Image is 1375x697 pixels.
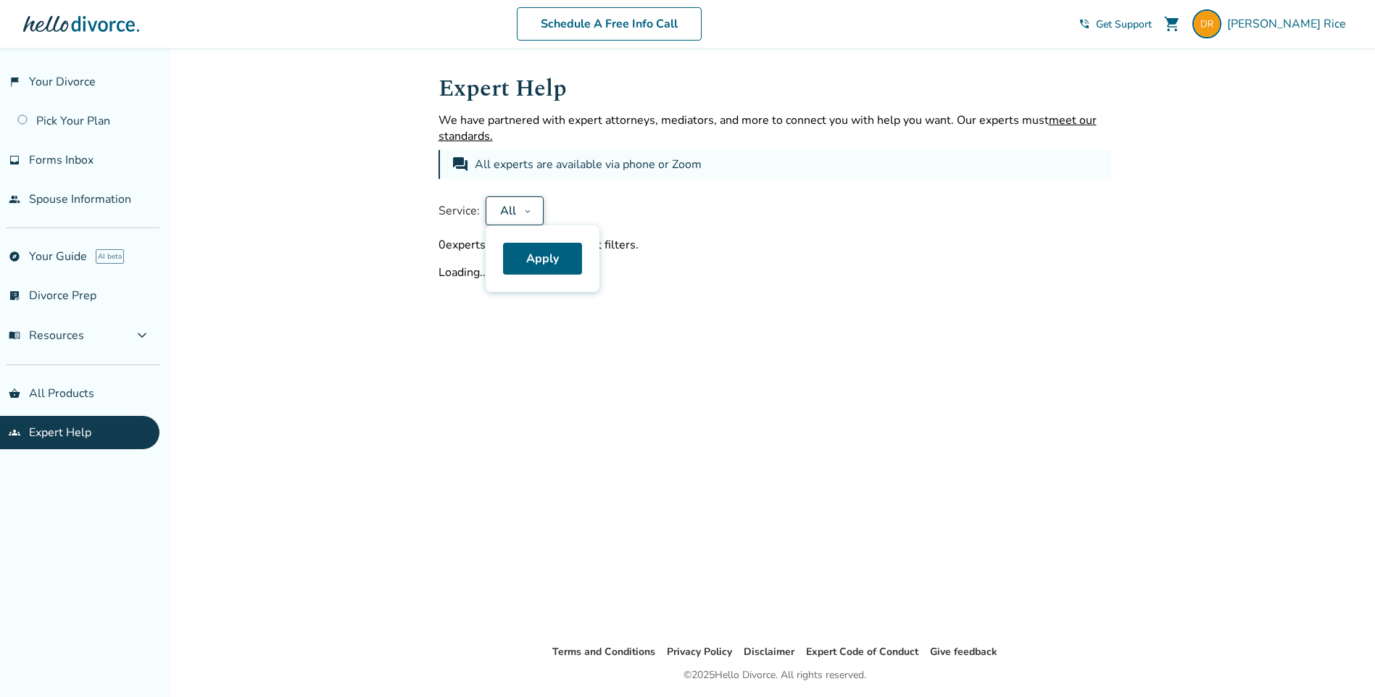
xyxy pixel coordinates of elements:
[133,327,151,344] span: expand_more
[552,645,655,659] a: Terms and Conditions
[1163,15,1181,33] span: shopping_cart
[9,76,20,88] span: flag_2
[486,196,544,225] button: All
[9,327,84,343] span: Resources
[9,251,20,262] span: explore
[9,388,20,399] span: shopping_basket
[9,290,20,301] span: list_alt_check
[806,645,918,659] a: Expert Code of Conduct
[1079,17,1152,31] a: phone_in_talkGet Support
[684,667,866,684] div: © 2025 Hello Divorce. All rights reserved.
[9,193,20,205] span: people
[439,237,1111,253] div: 0 experts available with current filters.
[9,330,20,341] span: menu_book
[9,427,20,438] span: groups
[1096,17,1152,31] span: Get Support
[29,152,94,168] span: Forms Inbox
[498,203,518,219] div: All
[439,112,1111,144] p: We have partnered with expert attorneys, mediators, and more to connect you with help you want. O...
[503,243,582,275] button: Apply
[9,154,20,166] span: inbox
[96,249,124,264] span: AI beta
[439,203,480,219] span: Service:
[517,7,702,41] a: Schedule A Free Info Call
[1079,18,1090,30] span: phone_in_talk
[1303,627,1375,697] iframe: Chat Widget
[667,645,732,659] a: Privacy Policy
[475,156,705,173] div: All experts are available via phone or Zoom
[1227,16,1352,32] span: [PERSON_NAME] Rice
[1192,9,1221,38] img: dhrice@usc.edu
[439,71,1111,107] h1: Expert Help
[744,643,794,661] li: Disclaimer
[452,156,469,173] span: forum
[439,264,1111,280] div: Loading...
[930,643,997,661] li: Give feedback
[439,112,1097,144] span: meet our standards.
